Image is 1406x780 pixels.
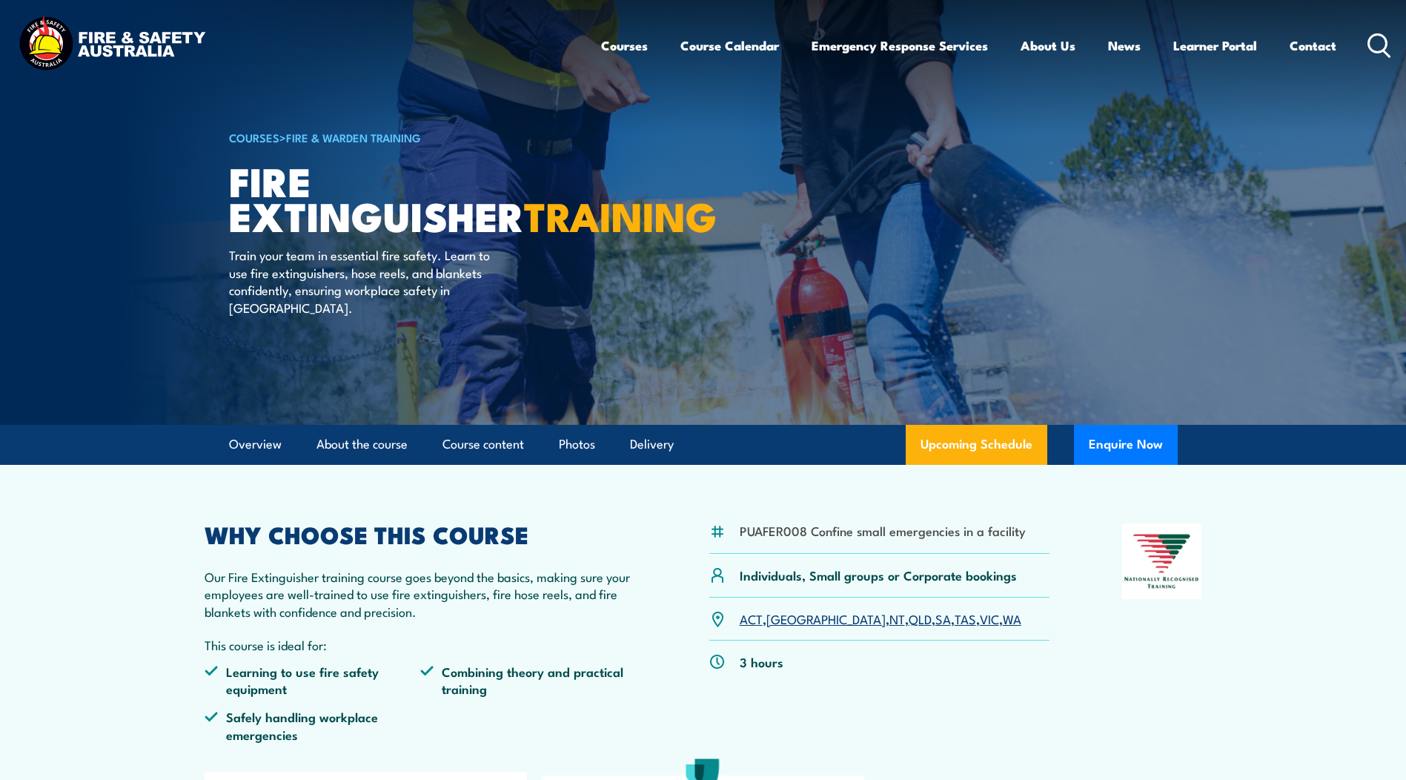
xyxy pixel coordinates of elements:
[1003,609,1021,627] a: WA
[229,129,279,145] a: COURSES
[442,425,524,464] a: Course content
[630,425,674,464] a: Delivery
[889,609,905,627] a: NT
[205,708,421,743] li: Safely handling workplace emergencies
[812,26,988,65] a: Emergency Response Services
[205,523,637,544] h2: WHY CHOOSE THIS COURSE
[955,609,976,627] a: TAS
[205,636,637,653] p: This course is ideal for:
[740,610,1021,627] p: , , , , , , ,
[229,425,282,464] a: Overview
[524,184,717,245] strong: TRAINING
[909,609,932,627] a: QLD
[205,568,637,620] p: Our Fire Extinguisher training course goes beyond the basics, making sure your employees are well...
[316,425,408,464] a: About the course
[420,663,637,698] li: Combining theory and practical training
[1074,425,1178,465] button: Enquire Now
[680,26,779,65] a: Course Calendar
[1173,26,1257,65] a: Learner Portal
[229,128,595,146] h6: >
[766,609,886,627] a: [GEOGRAPHIC_DATA]
[1290,26,1336,65] a: Contact
[740,609,763,627] a: ACT
[229,163,595,232] h1: Fire Extinguisher
[559,425,595,464] a: Photos
[1108,26,1141,65] a: News
[601,26,648,65] a: Courses
[1021,26,1075,65] a: About Us
[740,522,1026,539] li: PUAFER008 Confine small emergencies in a facility
[740,566,1017,584] p: Individuals, Small groups or Corporate bookings
[935,609,951,627] a: SA
[740,653,783,670] p: 3 hours
[229,246,500,316] p: Train your team in essential fire safety. Learn to use fire extinguishers, hose reels, and blanke...
[1122,523,1202,599] img: Nationally Recognised Training logo.
[980,609,999,627] a: VIC
[286,129,421,145] a: Fire & Warden Training
[906,425,1047,465] a: Upcoming Schedule
[205,663,421,698] li: Learning to use fire safety equipment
